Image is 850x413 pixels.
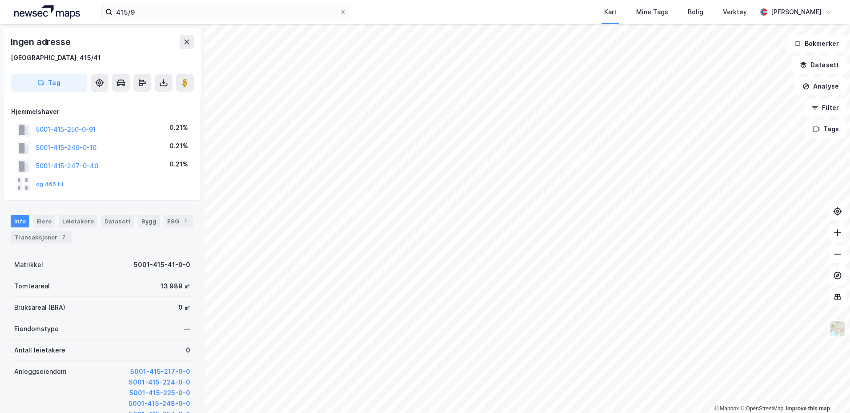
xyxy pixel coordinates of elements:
[805,120,846,138] button: Tags
[786,35,846,53] button: Bokmerker
[771,7,822,17] div: [PERSON_NAME]
[829,320,846,337] img: Z
[795,77,846,95] button: Analyse
[11,53,101,63] div: [GEOGRAPHIC_DATA], 415/41
[14,281,50,292] div: Tomteareal
[59,215,97,227] div: Leietakere
[604,7,617,17] div: Kart
[806,370,850,413] div: Kontrollprogram for chat
[723,7,747,17] div: Verktøy
[11,215,29,227] div: Info
[14,259,43,270] div: Matrikkel
[14,302,65,313] div: Bruksareal (BRA)
[14,5,80,19] img: logo.a4113a55bc3d86da70a041830d287a7e.svg
[714,405,739,412] a: Mapbox
[160,281,190,292] div: 13 989 ㎡
[101,215,134,227] div: Datasett
[792,56,846,74] button: Datasett
[11,231,72,243] div: Transaksjoner
[184,324,190,334] div: —
[14,345,65,356] div: Antall leietakere
[128,398,190,409] button: 5001-415-248-0-0
[169,122,188,133] div: 0.21%
[33,215,55,227] div: Eiere
[786,405,830,412] a: Improve this map
[181,217,190,226] div: 1
[186,345,190,356] div: 0
[11,35,72,49] div: Ingen adresse
[14,324,59,334] div: Eiendomstype
[164,215,193,227] div: ESG
[804,99,846,117] button: Filter
[806,370,850,413] iframe: Chat Widget
[178,302,190,313] div: 0 ㎡
[59,233,68,242] div: 7
[14,366,67,377] div: Anleggseiendom
[740,405,783,412] a: OpenStreetMap
[636,7,668,17] div: Mine Tags
[129,388,190,398] button: 5001-415-225-0-0
[138,215,160,227] div: Bygg
[169,141,188,151] div: 0.21%
[11,74,87,92] button: Tag
[169,159,188,170] div: 0.21%
[112,5,339,19] input: Søk på adresse, matrikkel, gårdeiere, leietakere eller personer
[11,106,193,117] div: Hjemmelshaver
[130,366,190,377] button: 5001-415-217-0-0
[134,259,190,270] div: 5001-415-41-0-0
[688,7,703,17] div: Bolig
[129,377,190,388] button: 5001-415-224-0-0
